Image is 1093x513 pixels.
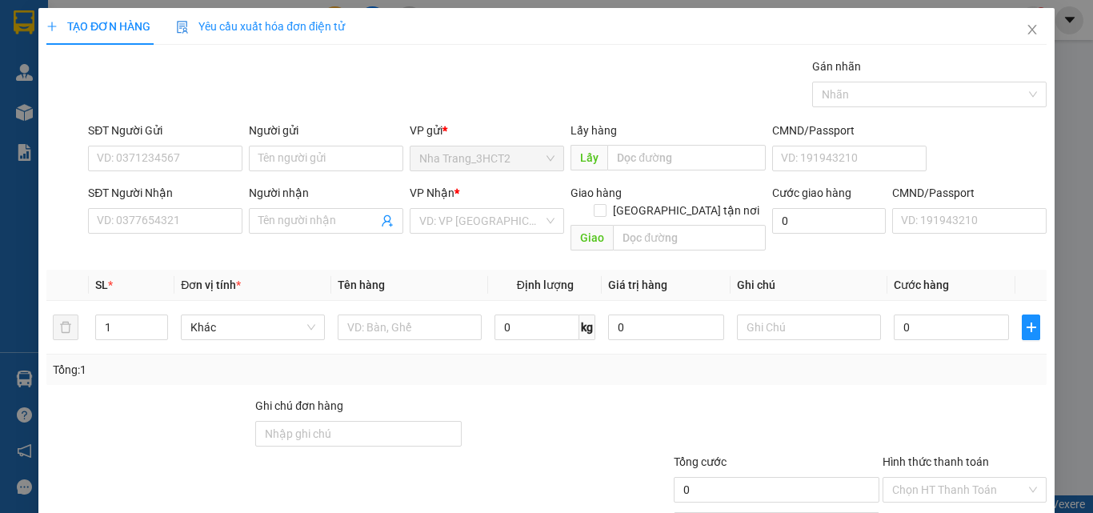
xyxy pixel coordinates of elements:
span: Tên hàng [338,279,385,291]
input: Dọc đường [607,145,765,170]
span: [GEOGRAPHIC_DATA] tận nơi [606,202,765,219]
label: Ghi chú đơn hàng [255,399,343,412]
label: Hình thức thanh toán [883,455,989,468]
span: Giao hàng [571,186,622,199]
span: Cước hàng [894,279,949,291]
span: Giao [571,225,613,250]
span: Yêu cầu xuất hóa đơn điện tử [176,20,345,33]
span: Giá trị hàng [608,279,667,291]
div: Tổng: 1 [53,361,423,379]
b: Phương Nam Express [20,103,88,206]
div: Người gửi [249,122,403,139]
button: Close [1010,8,1055,53]
span: Lấy hàng [571,124,617,137]
button: plus [1022,315,1040,340]
button: delete [53,315,78,340]
input: 0 [608,315,723,340]
input: Cước giao hàng [771,208,886,234]
img: icon [176,21,189,34]
th: Ghi chú [731,270,887,301]
div: VP gửi [410,122,564,139]
img: logo.jpg [174,20,212,58]
li: (c) 2017 [134,76,220,96]
div: SĐT Người Gửi [88,122,242,139]
span: user-add [381,214,394,227]
span: VP Nhận [410,186,454,199]
span: Nha Trang_3HCT2 [419,146,555,170]
input: VD: Bàn, Ghế [338,315,482,340]
span: plus [1023,321,1039,334]
b: Gửi khách hàng [98,23,158,98]
span: close [1026,23,1039,36]
b: [DOMAIN_NAME] [134,61,220,74]
input: Ghi Chú [737,315,881,340]
label: Cước giao hàng [771,186,851,199]
div: CMND/Passport [892,184,1047,202]
span: Định lượng [516,279,573,291]
span: Tổng cước [674,455,727,468]
div: SĐT Người Nhận [88,184,242,202]
span: Đơn vị tính [181,279,241,291]
span: Khác [190,315,315,339]
div: Người nhận [249,184,403,202]
span: TẠO ĐƠN HÀNG [46,20,150,33]
div: CMND/Passport [771,122,926,139]
input: Dọc đường [613,225,765,250]
span: SL [95,279,108,291]
input: Ghi chú đơn hàng [255,421,461,447]
label: Gán nhãn [812,60,861,73]
span: Lấy [571,145,607,170]
span: kg [579,315,595,340]
span: plus [46,21,58,32]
